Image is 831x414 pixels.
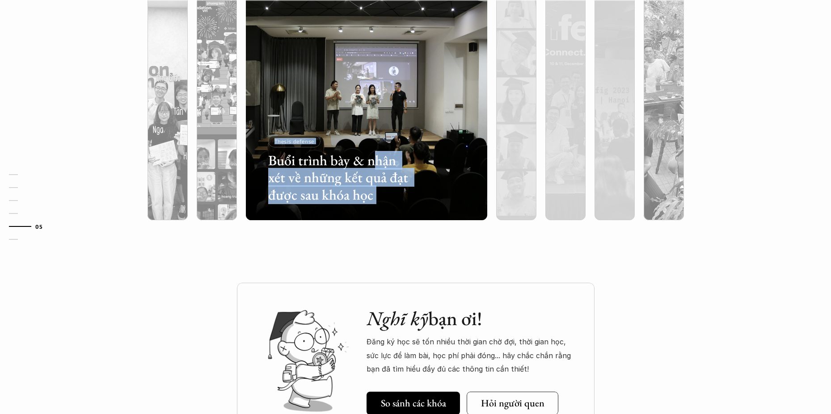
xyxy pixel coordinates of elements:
[268,152,412,203] h3: Buổi trình bày & nhận xét về những kết quả đạt được sau khóa học
[274,138,314,144] p: Thesis defense
[367,307,577,330] h2: bạn ơi!
[9,221,51,232] a: 05
[35,223,42,230] strong: 05
[367,305,428,331] em: Nghĩ kỹ
[481,397,544,409] h5: Hỏi người quen
[381,397,446,409] h5: So sánh các khóa
[367,335,577,376] p: Đăng ký học sẽ tốn nhiều thời gian chờ đợi, thời gian học, sức lực để làm bài, học phí phải đóng....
